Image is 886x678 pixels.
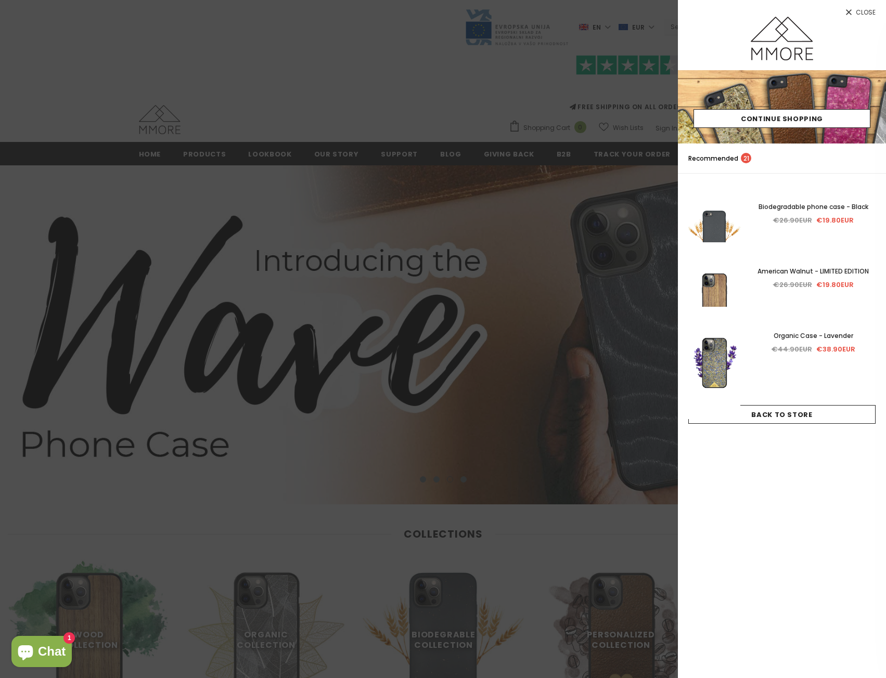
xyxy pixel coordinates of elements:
[757,267,869,276] span: American Walnut - LIMITED EDITION
[751,266,876,277] a: American Walnut - LIMITED EDITION
[773,280,812,290] span: €26.90EUR
[856,9,876,16] span: Close
[751,330,876,342] a: Organic Case - Lavender
[772,344,812,354] span: €44.90EUR
[773,215,812,225] span: €26.90EUR
[816,215,854,225] span: €19.80EUR
[816,280,854,290] span: €19.80EUR
[774,331,853,340] span: Organic Case - Lavender
[688,405,876,424] a: Back To Store
[741,153,751,163] span: 21
[688,153,751,164] p: Recommended
[8,636,75,670] inbox-online-store-chat: Shopify online store chat
[865,153,876,164] a: search
[751,201,876,213] a: Biodegradable phone case - Black
[816,344,855,354] span: €38.90EUR
[694,109,870,128] a: Continue Shopping
[759,202,868,211] span: Biodegradable phone case - Black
